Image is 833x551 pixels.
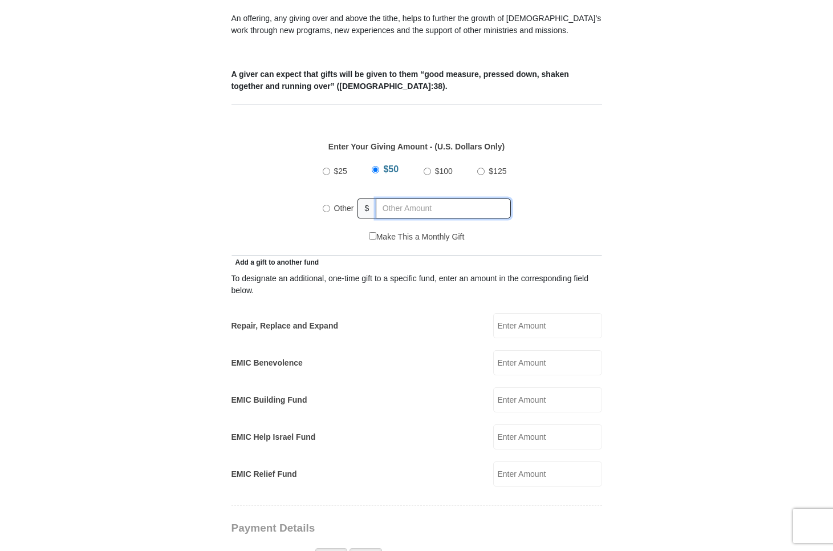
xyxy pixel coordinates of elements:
input: Enter Amount [493,350,602,375]
input: Enter Amount [493,387,602,412]
span: $125 [489,167,506,176]
input: Enter Amount [493,424,602,449]
span: Other [334,204,354,213]
label: Make This a Monthly Gift [369,231,465,243]
span: $25 [334,167,347,176]
span: $100 [435,167,453,176]
label: Repair, Replace and Expand [231,320,339,332]
span: Add a gift to another fund [231,258,319,266]
div: To designate an additional, one-time gift to a specific fund, enter an amount in the correspondin... [231,273,602,297]
input: Enter Amount [493,313,602,338]
label: EMIC Help Israel Fund [231,431,316,443]
label: EMIC Benevolence [231,357,303,369]
input: Other Amount [376,198,510,218]
h3: Payment Details [231,522,522,535]
label: EMIC Building Fund [231,394,307,406]
p: An offering, any giving over and above the tithe, helps to further the growth of [DEMOGRAPHIC_DAT... [231,13,602,37]
strong: Enter Your Giving Amount - (U.S. Dollars Only) [328,142,505,151]
b: A giver can expect that gifts will be given to them “good measure, pressed down, shaken together ... [231,70,569,91]
input: Make This a Monthly Gift [369,232,376,240]
label: EMIC Relief Fund [231,468,297,480]
span: $ [357,198,377,218]
span: $50 [383,164,399,174]
input: Enter Amount [493,461,602,487]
